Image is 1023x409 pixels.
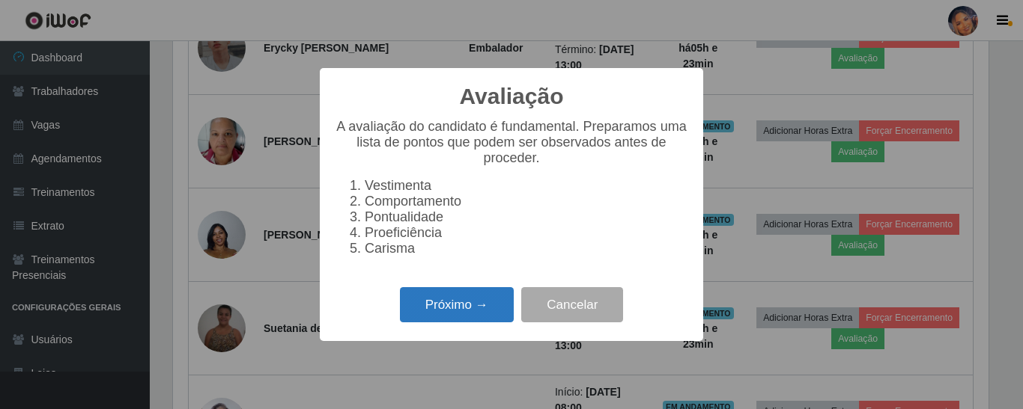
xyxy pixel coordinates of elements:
[365,178,688,194] li: Vestimenta
[365,241,688,256] li: Carisma
[365,225,688,241] li: Proeficiência
[460,83,564,110] h2: Avaliação
[521,287,623,322] button: Cancelar
[365,209,688,225] li: Pontualidade
[335,119,688,166] p: A avaliação do candidato é fundamental. Preparamos uma lista de pontos que podem ser observados a...
[400,287,514,322] button: Próximo →
[365,194,688,209] li: Comportamento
